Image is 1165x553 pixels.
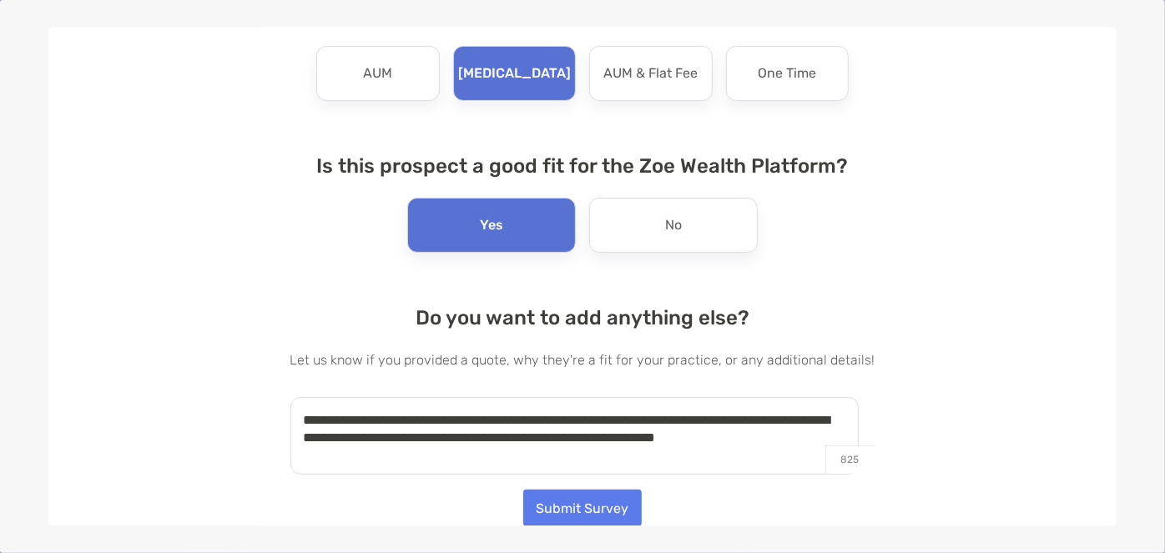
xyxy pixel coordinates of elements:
h4: Is this prospect a good fit for the Zoe Wealth Platform? [290,154,875,178]
p: [MEDICAL_DATA] [458,60,571,87]
p: One Time [758,60,816,87]
p: AUM [363,60,392,87]
p: Let us know if you provided a quote, why they're a fit for your practice, or any additional details! [290,349,875,370]
p: 825 [825,445,875,474]
h4: Do you want to add anything else? [290,306,875,329]
p: No [665,212,682,239]
button: Submit Survey [523,490,642,526]
p: AUM & Flat Fee [603,60,698,87]
p: Yes [480,212,503,239]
